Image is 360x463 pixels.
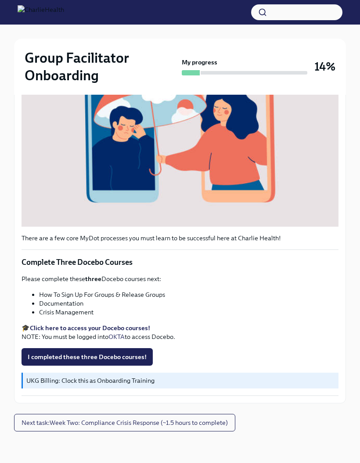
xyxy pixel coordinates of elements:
h3: 14% [314,59,335,75]
p: There are a few core MyDot processes you must learn to be successful here at Charlie Health! [22,234,338,242]
p: Please complete these Docebo courses next: [22,274,338,283]
strong: three [85,275,101,283]
span: I completed these three Docebo courses! [28,353,147,361]
li: Documentation [39,299,338,308]
a: OKTA [108,333,125,341]
p: Complete Three Docebo Courses [22,257,338,267]
span: Next task : Week Two: Compliance Crisis Response (~1.5 hours to complete) [22,418,228,427]
p: 🎓 NOTE: You must be logged into to access Docebo. [22,324,338,341]
img: CharlieHealth [18,5,64,19]
a: Click here to access your Docebo courses! [30,324,150,332]
p: UKG Billing: Clock this as Onboarding Training [26,376,335,385]
button: Zoom image [22,16,338,227]
button: Next task:Week Two: Compliance Crisis Response (~1.5 hours to complete) [14,414,235,431]
h2: Group Facilitator Onboarding [25,49,178,84]
strong: My progress [182,58,217,67]
li: Crisis Management [39,308,338,317]
button: I completed these three Docebo courses! [22,348,153,366]
li: How To Sign Up For Groups & Release Groups [39,290,338,299]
